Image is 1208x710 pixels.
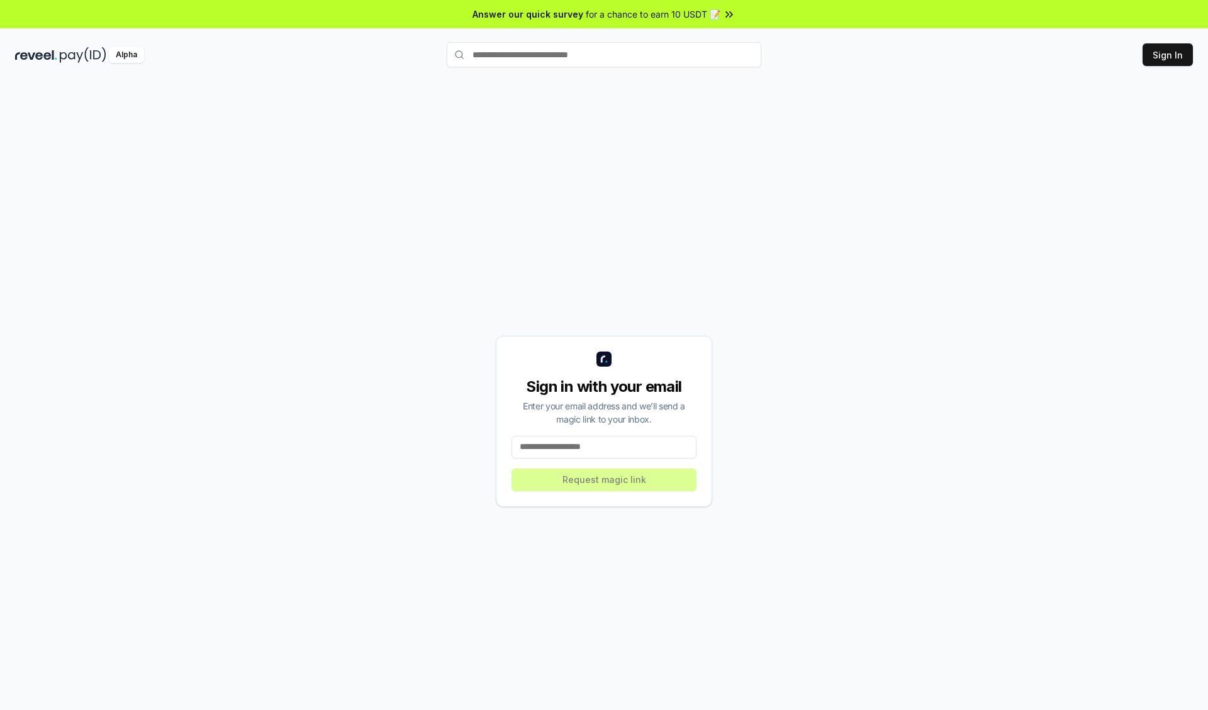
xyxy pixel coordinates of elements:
img: pay_id [60,47,106,63]
div: Sign in with your email [512,377,696,397]
button: Sign In [1143,43,1193,66]
img: reveel_dark [15,47,57,63]
span: for a chance to earn 10 USDT 📝 [586,8,720,21]
img: logo_small [596,352,612,367]
div: Enter your email address and we’ll send a magic link to your inbox. [512,399,696,426]
span: Answer our quick survey [473,8,583,21]
div: Alpha [109,47,144,63]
